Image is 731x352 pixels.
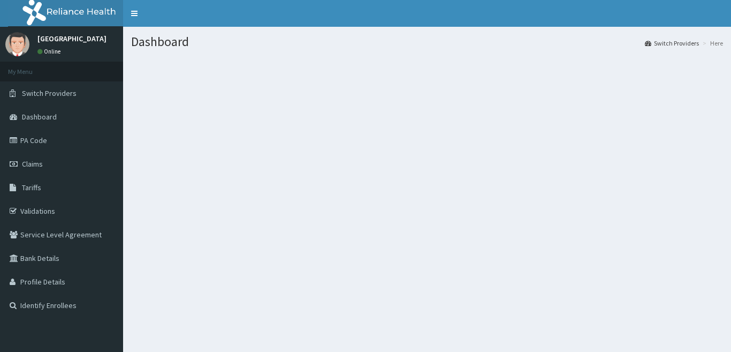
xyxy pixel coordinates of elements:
[131,35,723,49] h1: Dashboard
[22,183,41,192] span: Tariffs
[37,48,63,55] a: Online
[37,35,106,42] p: [GEOGRAPHIC_DATA]
[22,88,77,98] span: Switch Providers
[700,39,723,48] li: Here
[5,32,29,56] img: User Image
[22,159,43,169] span: Claims
[645,39,699,48] a: Switch Providers
[22,112,57,122] span: Dashboard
